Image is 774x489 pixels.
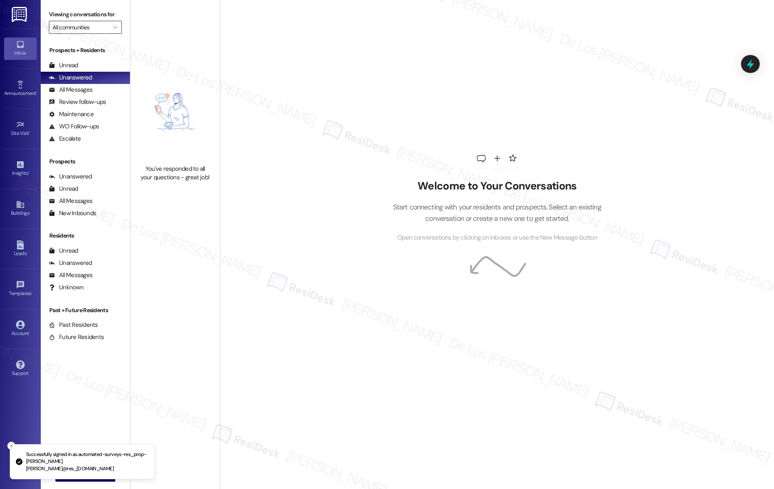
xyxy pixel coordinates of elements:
[49,259,92,267] div: Unanswered
[4,198,37,220] a: Buildings
[4,37,37,59] a: Inbox
[49,271,92,280] div: All Messages
[12,7,29,22] img: ResiDesk Logo
[49,333,104,341] div: Future Residents
[49,8,122,21] label: Viewing conversations for
[49,209,96,218] div: New Inbounds
[49,197,92,205] div: All Messages
[380,201,613,225] p: Start connecting with your residents and prospects. Select an existing conversation or create a n...
[4,238,37,260] a: Leads
[4,358,37,380] a: Support
[49,247,78,255] div: Unread
[380,180,613,193] h2: Welcome to Your Conversations
[49,98,106,106] div: Review follow-ups
[7,442,15,450] button: Close toast
[49,122,99,131] div: WO Follow-ups
[397,233,597,243] span: Open conversations by clicking on inboxes or use the New Message button
[31,289,33,295] span: •
[49,73,92,82] div: Unanswered
[139,63,211,161] img: empty-state
[29,129,31,135] span: •
[139,165,211,182] div: You've responded to all your questions - great job!
[28,169,29,175] span: •
[41,46,130,55] div: Prospects + Residents
[4,318,37,340] a: Account
[41,306,130,315] div: Past + Future Residents
[53,21,109,34] input: All communities
[26,451,148,473] p: Successfully signed in as automated-surveys-res_prop-[PERSON_NAME].[PERSON_NAME]@res_[DOMAIN_NAME]
[49,86,92,94] div: All Messages
[41,231,130,240] div: Residents
[49,61,78,70] div: Unread
[49,134,81,143] div: Escalate
[4,118,37,140] a: Site Visit •
[49,321,98,329] div: Past Residents
[41,157,130,166] div: Prospects
[49,172,92,181] div: Unanswered
[36,89,37,95] span: •
[4,158,37,180] a: Insights •
[113,24,117,31] i: 
[49,283,84,292] div: Unknown
[4,278,37,300] a: Templates •
[49,110,94,119] div: Maintenance
[49,185,78,193] div: Unread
